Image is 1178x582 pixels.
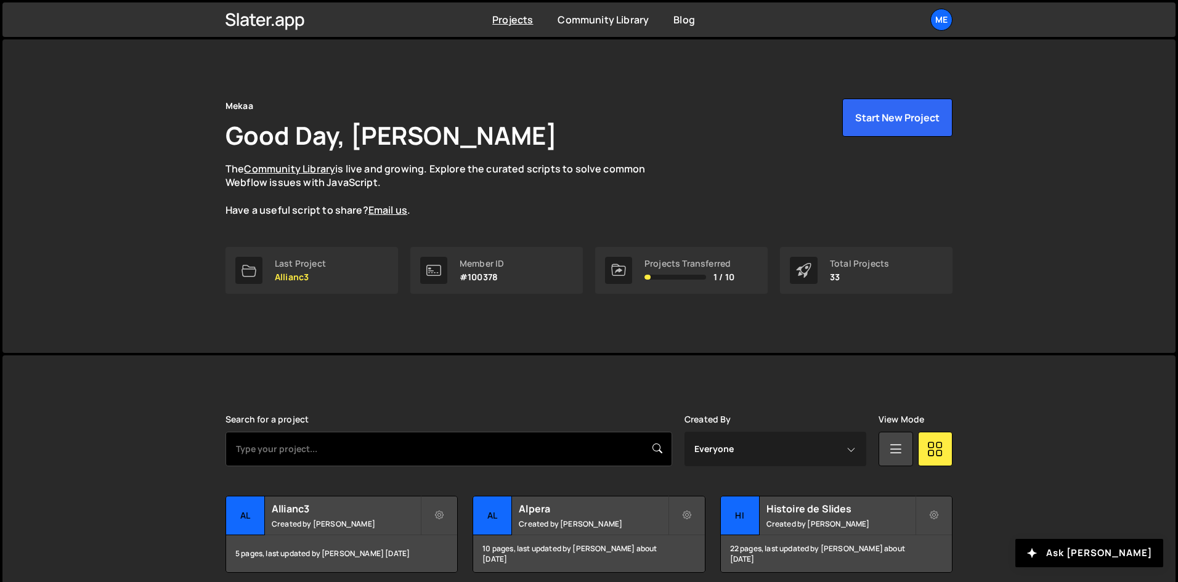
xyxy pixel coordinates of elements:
[673,13,695,26] a: Blog
[930,9,953,31] a: Me
[720,496,953,573] a: Hi Histoire de Slides Created by [PERSON_NAME] 22 pages, last updated by [PERSON_NAME] about [DATE]
[830,272,889,282] p: 33
[519,502,667,515] h2: Alpera
[721,535,952,572] div: 22 pages, last updated by [PERSON_NAME] about [DATE]
[558,13,649,26] a: Community Library
[492,13,533,26] a: Projects
[644,259,734,269] div: Projects Transferred
[225,496,458,573] a: Al Allianc3 Created by [PERSON_NAME] 5 pages, last updated by [PERSON_NAME] [DATE]
[766,502,915,515] h2: Histoire de Slides
[473,496,705,573] a: Al Alpera Created by [PERSON_NAME] 10 pages, last updated by [PERSON_NAME] about [DATE]
[830,259,889,269] div: Total Projects
[226,535,457,572] div: 5 pages, last updated by [PERSON_NAME] [DATE]
[225,118,557,152] h1: Good Day, [PERSON_NAME]
[275,272,326,282] p: Allianc3
[275,259,326,269] div: Last Project
[842,99,953,137] button: Start New Project
[225,162,669,217] p: The is live and growing. Explore the curated scripts to solve common Webflow issues with JavaScri...
[368,203,407,217] a: Email us
[225,432,672,466] input: Type your project...
[460,272,504,282] p: #100378
[225,414,309,424] label: Search for a project
[473,496,512,535] div: Al
[766,519,915,529] small: Created by [PERSON_NAME]
[713,272,734,282] span: 1 / 10
[460,259,504,269] div: Member ID
[879,414,924,424] label: View Mode
[1015,539,1163,567] button: Ask [PERSON_NAME]
[272,519,420,529] small: Created by [PERSON_NAME]
[684,414,731,424] label: Created By
[225,247,398,294] a: Last Project Allianc3
[226,496,265,535] div: Al
[519,519,667,529] small: Created by [PERSON_NAME]
[272,502,420,515] h2: Allianc3
[244,162,335,176] a: Community Library
[225,99,253,113] div: Mekaa
[473,535,704,572] div: 10 pages, last updated by [PERSON_NAME] about [DATE]
[721,496,760,535] div: Hi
